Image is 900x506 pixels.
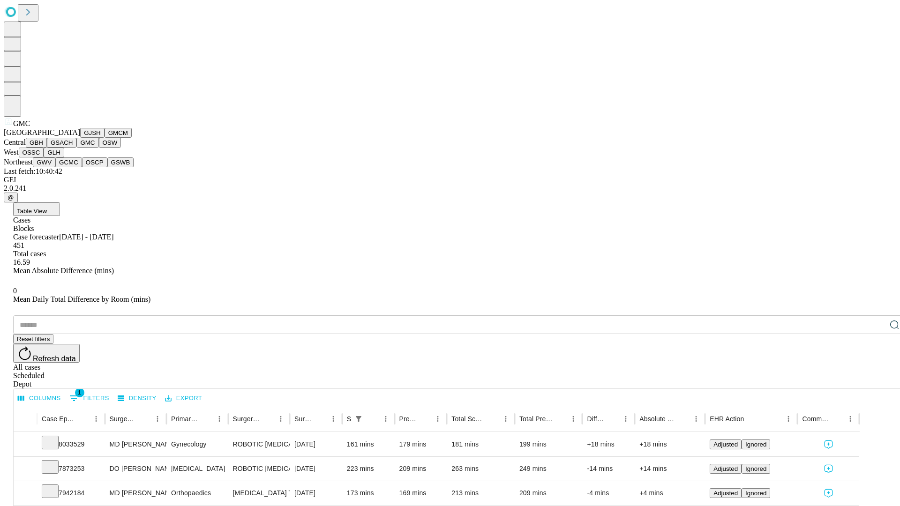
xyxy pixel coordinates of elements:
button: @ [4,193,18,202]
div: Difference [587,415,605,423]
button: OSCP [82,157,107,167]
span: Central [4,138,26,146]
button: GSWB [107,157,134,167]
button: Menu [327,412,340,425]
button: Menu [619,412,632,425]
div: +14 mins [639,457,700,481]
div: [MEDICAL_DATA] [171,457,223,481]
button: OSW [99,138,121,148]
button: Show filters [352,412,365,425]
button: Sort [418,412,431,425]
button: GMCM [105,128,132,138]
span: Northeast [4,158,33,166]
div: Predicted In Room Duration [399,415,418,423]
div: [DATE] [294,457,337,481]
div: Absolute Difference [639,415,675,423]
button: Ignored [742,439,770,449]
div: EHR Action [710,415,744,423]
span: Total cases [13,250,46,258]
button: Sort [676,412,690,425]
button: Table View [13,202,60,216]
div: 169 mins [399,481,442,505]
button: Sort [200,412,213,425]
span: 1 [75,388,84,397]
span: 0 [13,287,17,295]
button: GJSH [80,128,105,138]
span: Ignored [745,490,766,497]
div: Gynecology [171,432,223,456]
div: [DATE] [294,481,337,505]
div: 1 active filter [352,412,365,425]
span: Ignored [745,441,766,448]
button: Expand [18,485,32,502]
div: 173 mins [347,481,390,505]
div: 199 mins [519,432,578,456]
button: GSACH [47,138,76,148]
div: Scheduled In Room Duration [347,415,351,423]
span: Ignored [745,465,766,472]
div: 7873253 [42,457,100,481]
div: 7942184 [42,481,100,505]
div: ROBOTIC [MEDICAL_DATA] SURGICAL COLPOPEXY [233,432,285,456]
div: GEI [4,176,896,184]
button: Expand [18,437,32,453]
button: Sort [831,412,844,425]
div: 263 mins [451,457,510,481]
span: Reset filters [17,335,50,342]
div: Total Scheduled Duration [451,415,485,423]
button: Sort [366,412,379,425]
div: 209 mins [519,481,578,505]
button: Sort [261,412,274,425]
div: Orthopaedics [171,481,223,505]
button: Refresh data [13,344,80,363]
button: Sort [138,412,151,425]
span: Adjusted [713,441,738,448]
div: +18 mins [639,432,700,456]
div: 8033529 [42,432,100,456]
button: Sort [76,412,90,425]
button: Export [163,391,204,406]
button: Menu [274,412,287,425]
div: Total Predicted Duration [519,415,553,423]
span: 451 [13,241,24,249]
button: Show filters [67,391,112,406]
span: Adjusted [713,490,738,497]
div: Surgery Name [233,415,260,423]
button: Menu [690,412,703,425]
button: Menu [567,412,580,425]
span: @ [7,194,14,201]
div: 249 mins [519,457,578,481]
button: GMC [76,138,98,148]
button: Adjusted [710,464,742,474]
button: Sort [486,412,499,425]
button: Menu [782,412,795,425]
button: GWV [33,157,55,167]
button: Menu [213,412,226,425]
button: Menu [431,412,444,425]
button: Menu [844,412,857,425]
span: Mean Daily Total Difference by Room (mins) [13,295,150,303]
button: OSSC [19,148,44,157]
button: Menu [499,412,512,425]
button: Reset filters [13,334,53,344]
span: [GEOGRAPHIC_DATA] [4,128,80,136]
button: Menu [90,412,103,425]
div: 209 mins [399,457,442,481]
button: Ignored [742,464,770,474]
button: Sort [745,412,758,425]
button: Sort [554,412,567,425]
button: Ignored [742,488,770,498]
span: Case forecaster [13,233,59,241]
div: ROBOTIC [MEDICAL_DATA] PARTIAL [MEDICAL_DATA] WITH COLOPROCTOSTOMY [233,457,285,481]
span: Last fetch: 10:40:42 [4,167,62,175]
div: [MEDICAL_DATA] TOTAL HIP [233,481,285,505]
button: Sort [606,412,619,425]
span: Adjusted [713,465,738,472]
span: Mean Absolute Difference (mins) [13,267,114,275]
div: Case Epic Id [42,415,75,423]
span: [DATE] - [DATE] [59,233,113,241]
button: GLH [44,148,64,157]
div: Surgeon Name [110,415,137,423]
button: Density [115,391,159,406]
div: 213 mins [451,481,510,505]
